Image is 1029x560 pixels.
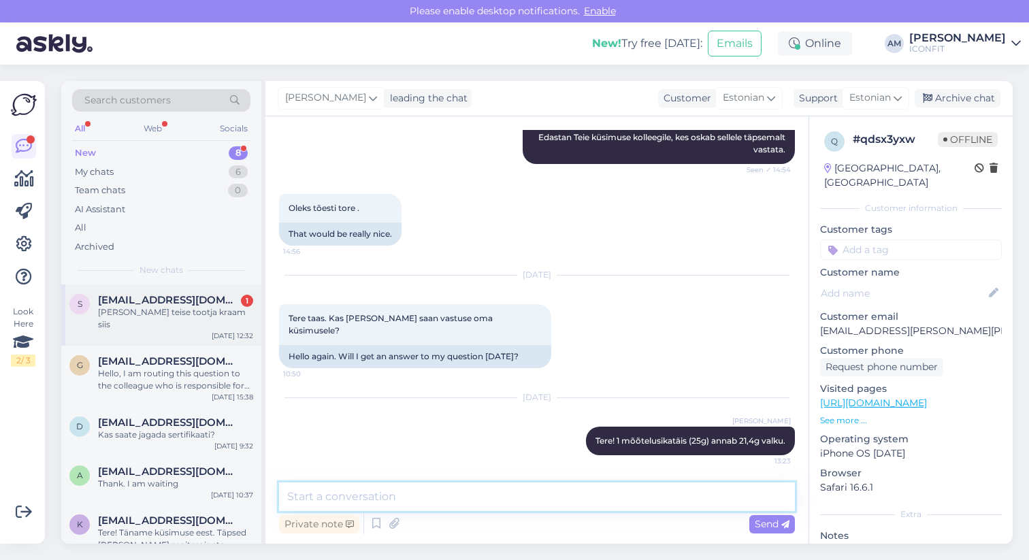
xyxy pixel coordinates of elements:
span: Tere! 1 mõõtelusikatäis (25g) annab 21,4g valku. [595,435,785,446]
div: All [75,221,86,235]
div: [DATE] [279,269,795,281]
span: g [77,360,83,370]
div: Hello, I am routing this question to the colleague who is responsible for this topic. The reply m... [98,367,253,392]
span: 10:50 [283,369,334,379]
span: 13:23 [740,456,791,466]
div: [DATE] 15:38 [212,392,253,402]
div: 6 [229,165,248,179]
div: 8 [229,146,248,160]
span: sven.martinsx@gmail.com [98,294,240,306]
div: My chats [75,165,114,179]
span: k [77,519,83,529]
div: [DATE] 9:32 [214,441,253,451]
div: All [72,120,88,137]
p: Visited pages [820,382,1002,396]
p: iPhone OS [DATE] [820,446,1002,461]
div: [PERSON_NAME] teise tootja kraam siis [98,306,253,331]
span: [PERSON_NAME] [285,90,366,105]
span: Offline [938,132,998,147]
span: Oleks tõesti tore . [289,203,359,213]
img: Askly Logo [11,92,37,118]
div: # qdsx3yxw [853,131,938,148]
span: [PERSON_NAME] [732,416,791,426]
span: galina203@inbox.lv [98,355,240,367]
a: [URL][DOMAIN_NAME] [820,397,927,409]
div: Team chats [75,184,125,197]
div: ICONFIT [909,44,1006,54]
div: Request phone number [820,358,943,376]
div: Online [778,31,852,56]
input: Add name [821,286,986,301]
p: Customer email [820,310,1002,324]
div: That would be really nice. [279,223,402,246]
div: Look Here [11,306,35,367]
div: Tere! Täname küsimuse eest. Täpsed [PERSON_NAME] maitseainete koostisosad ICONFIT Beauty Collagen... [98,527,253,551]
p: See more ... [820,414,1002,427]
div: Socials [217,120,250,137]
p: Safari 16.6.1 [820,480,1002,495]
div: Hello again. Will I get an answer to my question [DATE]? [279,345,551,368]
div: Support [794,91,838,105]
div: [DATE] 12:32 [212,331,253,341]
div: Try free [DATE]: [592,35,702,52]
span: Arkm315787@gmail.com [98,465,240,478]
p: Customer phone [820,344,1002,358]
div: Web [141,120,165,137]
p: Customer name [820,265,1002,280]
div: Thank. I am waiting [98,478,253,490]
div: [PERSON_NAME] [909,33,1006,44]
span: New chats [140,264,183,276]
p: Customer tags [820,223,1002,237]
span: s [78,299,82,309]
span: 14:56 [283,246,334,257]
div: 1 [241,295,253,307]
div: Archive chat [915,89,1000,108]
p: Operating system [820,432,1002,446]
span: Tere taas. Kas [PERSON_NAME] saan vastuse oma küsimusele? [289,313,495,335]
p: [EMAIL_ADDRESS][PERSON_NAME][PERSON_NAME][DOMAIN_NAME] [820,324,1002,338]
span: krivald@protonmail.com [98,514,240,527]
span: Seen ✓ 14:54 [740,165,791,175]
div: [DATE] 10:37 [211,490,253,500]
div: Extra [820,508,1002,521]
div: AM [885,34,904,53]
span: Send [755,518,789,530]
p: Notes [820,529,1002,543]
div: [GEOGRAPHIC_DATA], [GEOGRAPHIC_DATA] [824,161,975,190]
a: [PERSON_NAME]ICONFIT [909,33,1021,54]
span: Estonian [723,90,764,105]
div: Archived [75,240,114,254]
div: Kas saate jagada sertifikaati? [98,429,253,441]
div: Customer [658,91,711,105]
span: A [77,470,83,480]
div: Customer information [820,202,1002,214]
span: q [831,136,838,146]
input: Add a tag [820,240,1002,260]
div: leading the chat [385,91,468,105]
span: Estonian [849,90,891,105]
div: [DATE] [279,391,795,403]
div: 2 / 3 [11,355,35,367]
span: Search customers [84,93,171,108]
div: Private note [279,515,359,533]
span: Enable [580,5,620,17]
span: Dianaminin@hotmail.com [98,416,240,429]
div: New [75,146,96,160]
p: Browser [820,466,1002,480]
div: 0 [228,184,248,197]
button: Emails [708,31,762,56]
span: D [76,421,83,431]
b: New! [592,37,621,50]
div: AI Assistant [75,203,125,216]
